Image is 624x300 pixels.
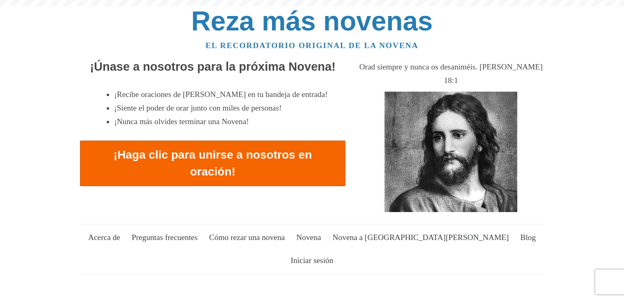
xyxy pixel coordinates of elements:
font: Novena a [GEOGRAPHIC_DATA][PERSON_NAME] [333,233,509,242]
font: ¡Haga clic para unirse a nosotros en oración! [114,148,312,178]
font: ¡Nunca más olvides terminar una Novena! [114,117,249,126]
a: Cómo rezar una novena [204,226,290,249]
font: Iniciar sesión [291,256,334,265]
font: Novena [296,233,321,242]
img: Jesús [373,92,529,212]
a: Blog [516,226,541,249]
a: ¡Haga clic para unirse a nosotros en oración! [80,141,345,186]
a: Acerca de [83,226,125,249]
font: Cómo rezar una novena [209,233,285,242]
font: ¡Únase a nosotros para la próxima Novena! [90,60,336,73]
font: Blog [520,233,536,242]
font: ¡Recibe oraciones de [PERSON_NAME] en tu bandeja de entrada! [114,90,327,99]
a: Iniciar sesión [286,249,338,272]
font: Preguntas frecuentes [132,233,198,242]
a: El recordatorio original de la novena [206,41,418,50]
font: Orad siempre y nunca os desaniméis. [PERSON_NAME] 18:1 [359,62,543,85]
font: ¡Siente el poder de orar junto con miles de personas! [114,104,281,112]
font: Acerca de [88,233,120,242]
a: Novena a [GEOGRAPHIC_DATA][PERSON_NAME] [328,226,514,249]
a: Reza más novenas [191,6,433,36]
a: Novena [292,226,326,249]
a: Preguntas frecuentes [127,226,202,249]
